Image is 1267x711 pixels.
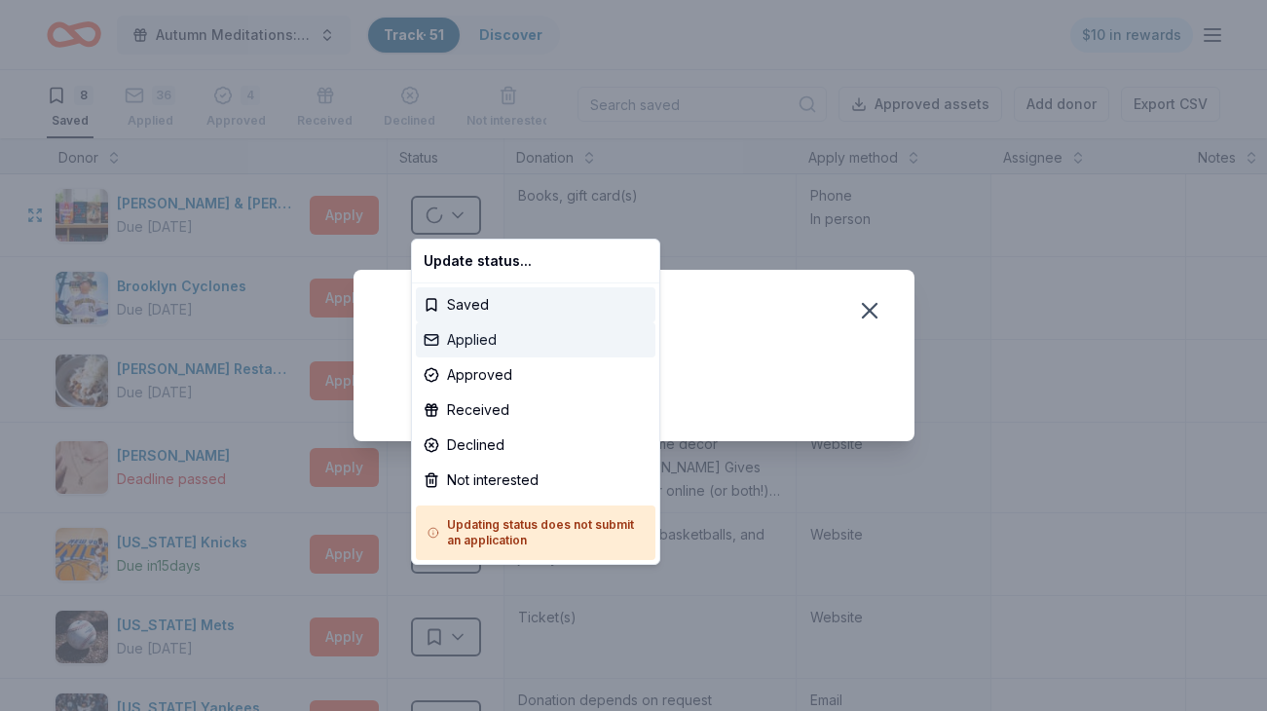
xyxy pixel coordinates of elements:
[416,357,655,393] div: Approved
[416,287,655,322] div: Saved
[416,322,655,357] div: Applied
[428,517,644,548] h5: Updating status does not submit an application
[416,243,655,279] div: Update status...
[416,393,655,428] div: Received
[416,428,655,463] div: Declined
[416,463,655,498] div: Not interested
